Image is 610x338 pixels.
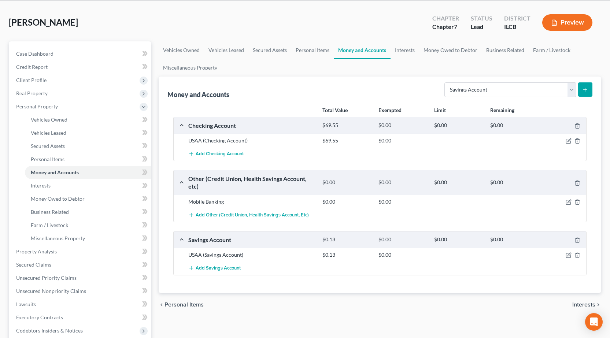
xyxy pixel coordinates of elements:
[167,90,229,99] div: Money and Accounts
[482,41,529,59] a: Business Related
[471,23,492,31] div: Lead
[375,179,430,186] div: $0.00
[31,130,66,136] span: Vehicles Leased
[291,41,334,59] a: Personal Items
[375,251,430,259] div: $0.00
[159,59,222,77] a: Miscellaneous Property
[319,137,374,144] div: $69.55
[572,302,601,308] button: Interests chevron_right
[31,182,51,189] span: Interests
[10,311,151,324] a: Executory Contracts
[375,198,430,205] div: $0.00
[16,261,51,268] span: Secured Claims
[16,51,53,57] span: Case Dashboard
[16,327,83,334] span: Codebtors Insiders & Notices
[185,251,319,259] div: USAA (Savings Account)
[16,64,48,70] span: Credit Report
[10,271,151,285] a: Unsecured Priority Claims
[487,122,542,129] div: $0.00
[31,156,64,162] span: Personal Items
[164,302,204,308] span: Personal Items
[430,122,486,129] div: $0.00
[185,175,319,190] div: Other (Credit Union, Health Savings Account, etc)
[430,179,486,186] div: $0.00
[504,23,530,31] div: ILCB
[529,41,575,59] a: Farm / Livestock
[16,301,36,307] span: Lawsuits
[16,314,63,320] span: Executory Contracts
[31,143,65,149] span: Secured Assets
[16,288,86,294] span: Unsecured Nonpriority Claims
[196,151,244,157] span: Add Checking Account
[196,265,241,271] span: Add Savings Account
[25,192,151,205] a: Money Owed to Debtor
[25,153,151,166] a: Personal Items
[248,41,291,59] a: Secured Assets
[31,235,85,241] span: Miscellaneous Property
[434,107,446,113] strong: Limit
[375,236,430,243] div: $0.00
[319,122,374,129] div: $69.55
[10,60,151,74] a: Credit Report
[185,198,319,205] div: Mobile Banking
[188,147,244,161] button: Add Checking Account
[16,77,47,83] span: Client Profile
[159,41,204,59] a: Vehicles Owned
[9,17,78,27] span: [PERSON_NAME]
[391,41,419,59] a: Interests
[430,236,486,243] div: $0.00
[159,302,204,308] button: chevron_left Personal Items
[25,126,151,140] a: Vehicles Leased
[25,232,151,245] a: Miscellaneous Property
[159,302,164,308] i: chevron_left
[432,14,459,23] div: Chapter
[31,209,69,215] span: Business Related
[204,41,248,59] a: Vehicles Leased
[471,14,492,23] div: Status
[16,103,58,109] span: Personal Property
[31,116,67,123] span: Vehicles Owned
[16,90,48,96] span: Real Property
[185,122,319,129] div: Checking Account
[322,107,348,113] strong: Total Value
[585,313,603,331] div: Open Intercom Messenger
[188,261,241,275] button: Add Savings Account
[487,236,542,243] div: $0.00
[25,179,151,192] a: Interests
[25,205,151,219] a: Business Related
[319,179,374,186] div: $0.00
[375,122,430,129] div: $0.00
[196,212,309,218] span: Add Other (Credit Union, Health Savings Account, etc)
[454,23,457,30] span: 7
[572,302,595,308] span: Interests
[432,23,459,31] div: Chapter
[10,258,151,271] a: Secured Claims
[25,140,151,153] a: Secured Assets
[378,107,402,113] strong: Exempted
[375,137,430,144] div: $0.00
[16,275,77,281] span: Unsecured Priority Claims
[334,41,391,59] a: Money and Accounts
[319,198,374,205] div: $0.00
[490,107,514,113] strong: Remaining
[487,179,542,186] div: $0.00
[185,236,319,244] div: Savings Account
[25,166,151,179] a: Money and Accounts
[185,137,319,144] div: USAA (Checking Account)
[10,245,151,258] a: Property Analysis
[319,236,374,243] div: $0.13
[504,14,530,23] div: District
[188,208,309,222] button: Add Other (Credit Union, Health Savings Account, etc)
[10,298,151,311] a: Lawsuits
[595,302,601,308] i: chevron_right
[31,222,68,228] span: Farm / Livestock
[542,14,592,31] button: Preview
[10,285,151,298] a: Unsecured Nonpriority Claims
[16,248,57,255] span: Property Analysis
[319,251,374,259] div: $0.13
[25,113,151,126] a: Vehicles Owned
[10,47,151,60] a: Case Dashboard
[31,196,85,202] span: Money Owed to Debtor
[419,41,482,59] a: Money Owed to Debtor
[31,169,79,175] span: Money and Accounts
